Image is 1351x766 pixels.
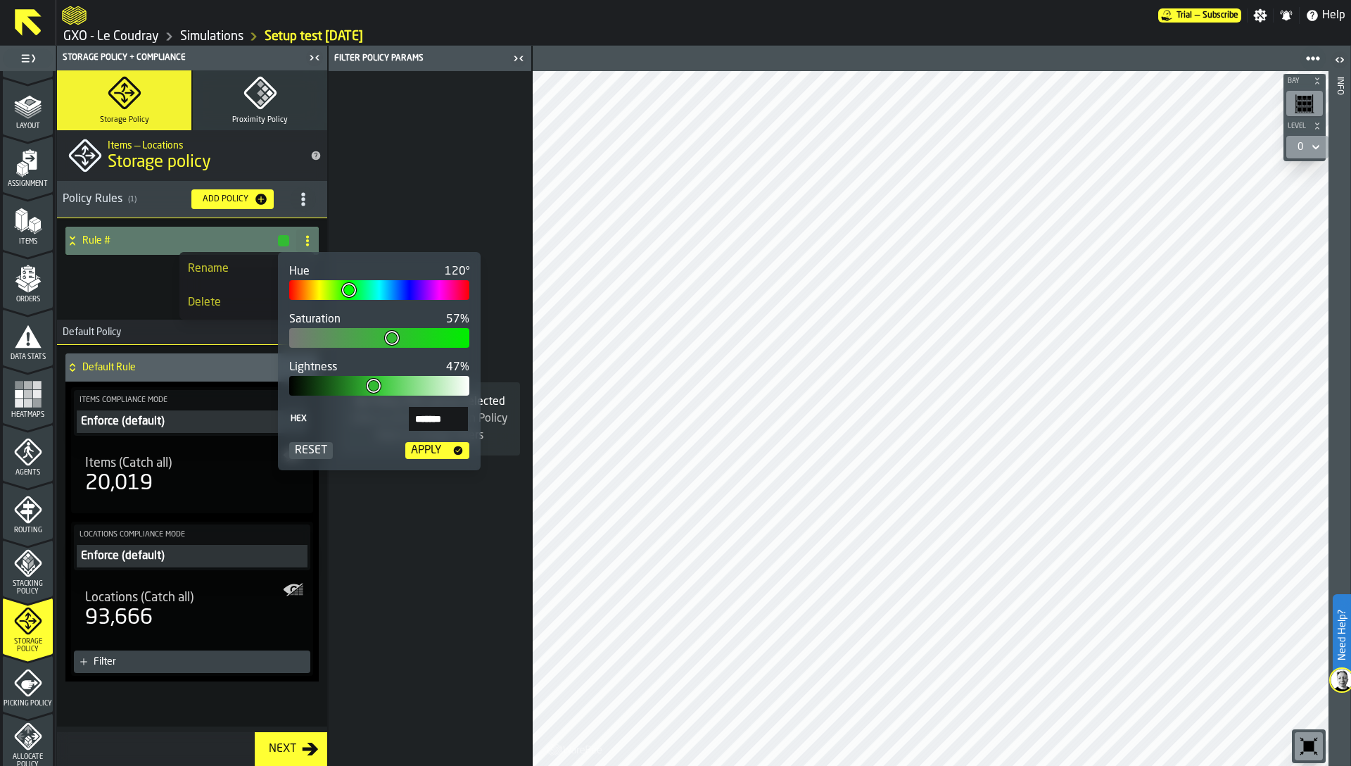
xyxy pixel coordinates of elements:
label: Lightness [289,359,337,376]
label: Hue [289,263,310,280]
label: Saturation [289,311,341,328]
input: input-value-Hex input-value-Hex [409,407,468,431]
button: button-Apply [405,442,469,459]
div: Apply [405,442,447,459]
output: 57% [341,311,469,328]
li: dropdown-item [179,252,315,286]
output: 120° [310,263,469,280]
output: 47% [337,359,469,376]
label: input-value-Hex [289,407,469,431]
div: Delete [188,294,306,311]
li: dropdown-item [179,286,315,320]
label: Need Help? [1334,596,1350,674]
ul: dropdown-menu [179,252,315,320]
div: Reset [289,442,333,459]
span: Hex [291,414,409,424]
div: Rename [188,260,306,277]
button: button-Reset [289,442,333,459]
